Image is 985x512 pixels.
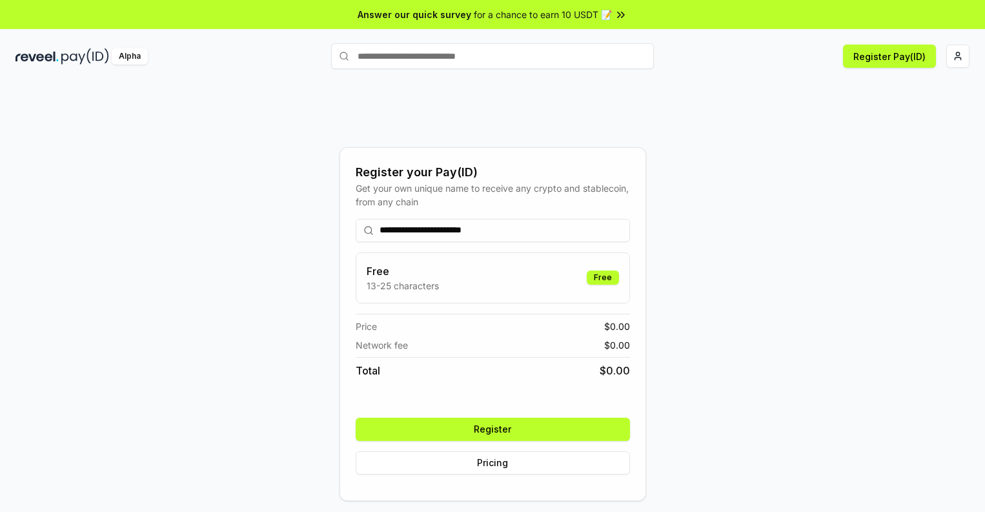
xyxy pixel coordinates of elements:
[356,418,630,441] button: Register
[587,271,619,285] div: Free
[367,263,439,279] h3: Free
[600,363,630,378] span: $ 0.00
[15,48,59,65] img: reveel_dark
[356,320,377,333] span: Price
[474,8,612,21] span: for a chance to earn 10 USDT 📝
[61,48,109,65] img: pay_id
[367,279,439,292] p: 13-25 characters
[356,181,630,209] div: Get your own unique name to receive any crypto and stablecoin, from any chain
[604,320,630,333] span: $ 0.00
[358,8,471,21] span: Answer our quick survey
[843,45,936,68] button: Register Pay(ID)
[604,338,630,352] span: $ 0.00
[356,451,630,475] button: Pricing
[356,363,380,378] span: Total
[356,163,630,181] div: Register your Pay(ID)
[356,338,408,352] span: Network fee
[112,48,148,65] div: Alpha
